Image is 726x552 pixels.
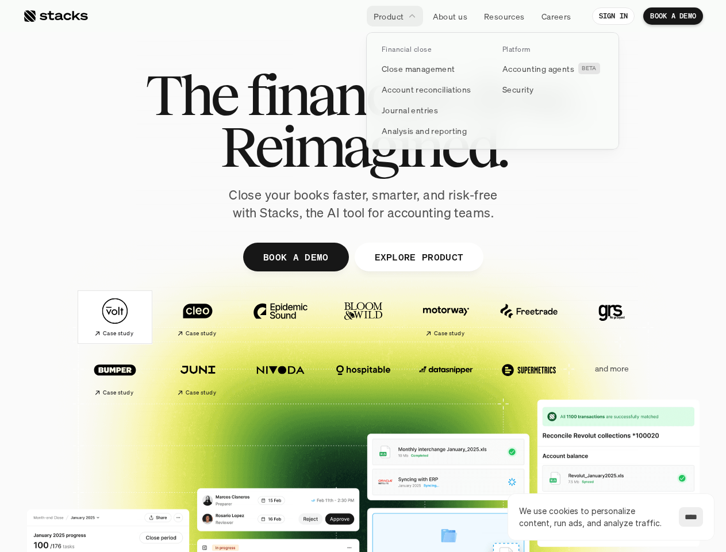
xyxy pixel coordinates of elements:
h2: Case study [434,330,464,337]
h2: BETA [582,65,597,72]
a: Careers [535,6,578,26]
p: BOOK A DEMO [263,248,328,265]
p: Journal entries [382,104,438,116]
a: Case study [79,292,151,342]
p: Financial close [382,45,431,53]
p: Product [374,10,404,22]
h2: Case study [103,330,133,337]
a: Journal entries [375,99,490,120]
a: Case study [162,292,233,342]
p: BOOK A DEMO [650,12,696,20]
h2: Case study [186,389,216,396]
a: Accounting agentsBETA [495,58,610,79]
span: Reimagined. [220,121,506,172]
p: Close management [382,63,455,75]
p: Close your books faster, smarter, and risk-free with Stacks, the AI tool for accounting teams. [220,186,507,222]
a: Resources [477,6,532,26]
p: Analysis and reporting [382,125,467,137]
a: BOOK A DEMO [643,7,703,25]
p: Accounting agents [502,63,574,75]
h2: Case study [186,330,216,337]
a: BOOK A DEMO [243,243,348,271]
a: Account reconciliations [375,79,490,99]
a: Case study [410,292,482,342]
p: Account reconciliations [382,83,471,95]
p: Platform [502,45,531,53]
p: About us [433,10,467,22]
p: Security [502,83,533,95]
a: Analysis and reporting [375,120,490,141]
a: Close management [375,58,490,79]
a: Privacy Policy [136,266,186,274]
p: We use cookies to personalize content, run ads, and analyze traffic. [519,505,667,529]
a: Case study [79,351,151,401]
p: EXPLORE PRODUCT [374,248,463,265]
p: Careers [541,10,571,22]
a: SIGN IN [592,7,635,25]
a: EXPLORE PRODUCT [354,243,483,271]
p: and more [576,364,647,374]
span: The [145,69,237,121]
a: Security [495,79,610,99]
p: Resources [484,10,525,22]
a: About us [426,6,474,26]
a: Case study [162,351,233,401]
h2: Case study [103,389,133,396]
span: financial [247,69,445,121]
p: SIGN IN [599,12,628,20]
